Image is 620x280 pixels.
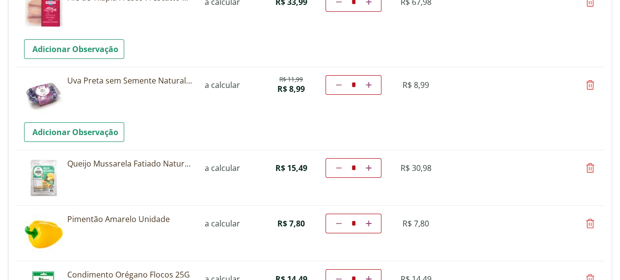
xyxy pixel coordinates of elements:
[24,214,63,253] img: Pimentão Amarelo Unidade
[275,163,307,173] span: R$ 15,49
[277,84,305,94] span: R$ 8,99
[24,39,124,59] a: Adicionar Observação
[67,75,192,86] a: Uva Preta sem Semente Natural da Terra 500g
[403,80,429,90] span: R$ 8,99
[67,158,192,169] a: Queijo Mussarela Fatiado Natural Da Terra 150g
[277,218,305,229] span: R$ 7,80
[205,80,240,90] span: a calcular
[279,76,303,84] del: R$ 11,99
[24,158,63,197] img: Queijo Mussarela Fatiado Natural Da Terra 150g
[67,269,192,280] a: Condimento Orégano Flocos 25G
[205,163,240,173] span: a calcular
[403,218,429,229] span: R$ 7,80
[67,214,192,224] a: Pimentão Amarelo Unidade
[205,218,240,229] span: a calcular
[24,75,63,114] img: Uva Preta sem Semente Natural da Terra 500g
[24,122,124,142] a: Adicionar Observação
[401,163,431,173] span: R$ 30,98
